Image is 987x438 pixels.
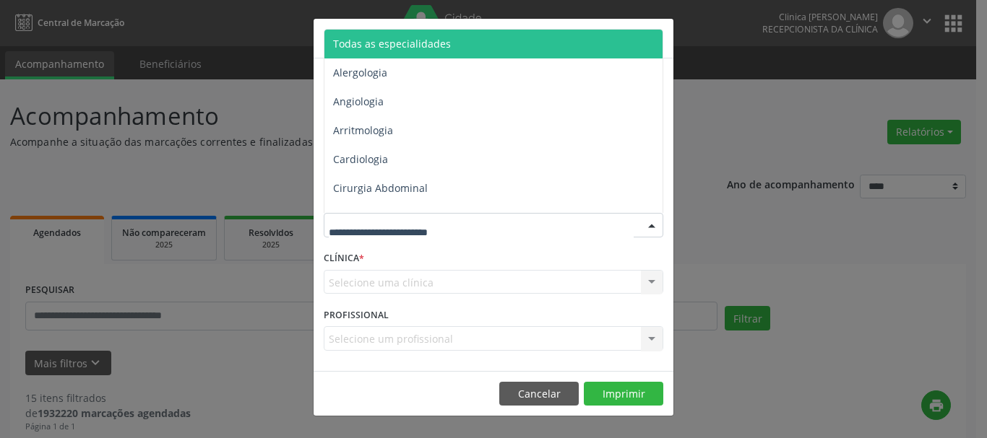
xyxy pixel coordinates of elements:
button: Imprimir [584,382,663,406]
span: Arritmologia [333,123,393,137]
label: CLÍNICA [324,248,364,270]
button: Cancelar [499,382,579,406]
span: Cirurgia Bariatrica [333,210,422,224]
button: Close [645,19,673,54]
span: Todas as especialidades [333,37,451,51]
span: Alergologia [333,66,387,79]
span: Cirurgia Abdominal [333,181,428,195]
h5: Relatório de agendamentos [324,29,489,48]
label: PROFISSIONAL [324,304,389,326]
span: Cardiologia [333,152,388,166]
span: Angiologia [333,95,384,108]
